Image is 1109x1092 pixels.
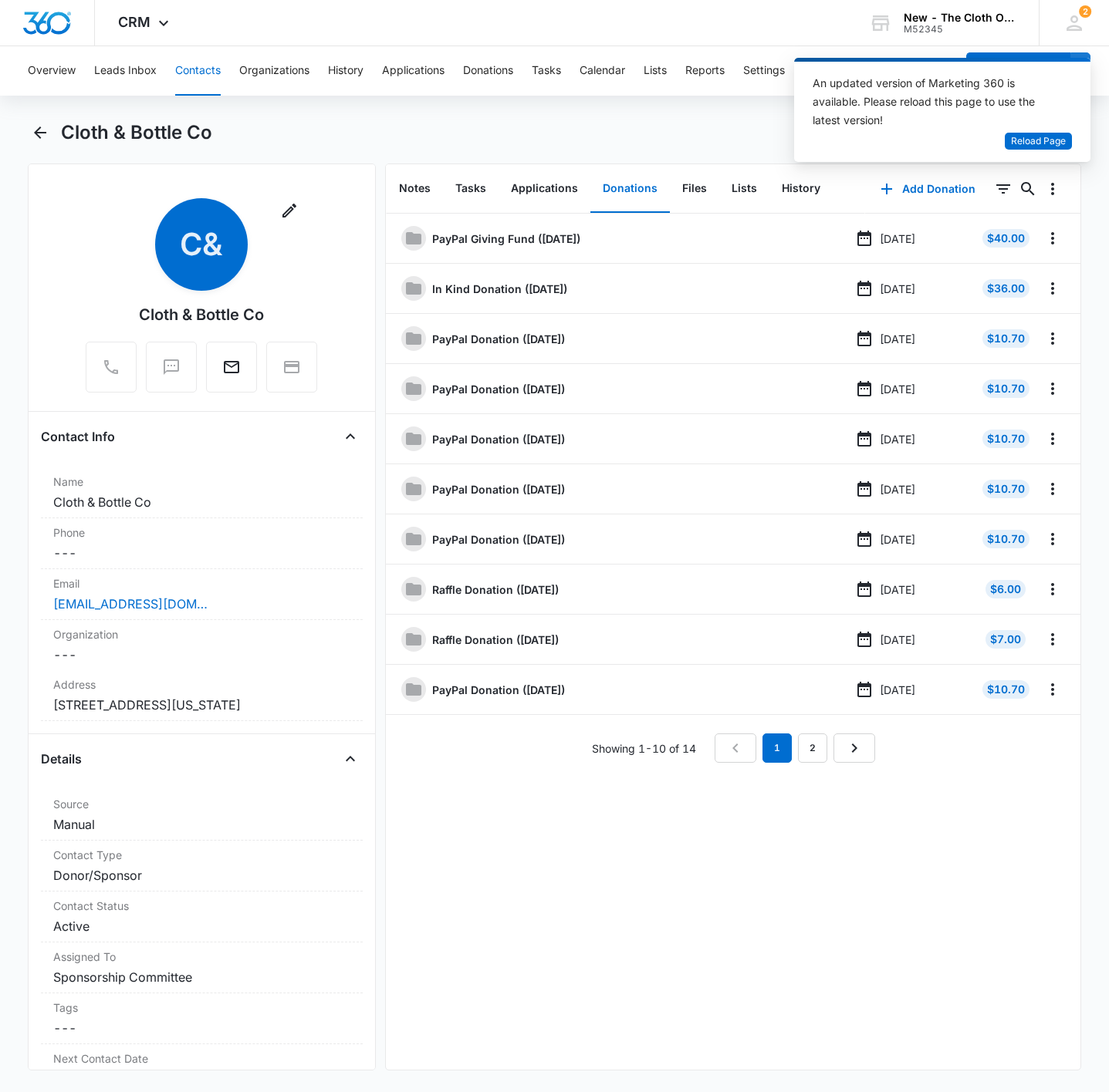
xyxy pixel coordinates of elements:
dd: --- [53,544,350,562]
button: Back [28,120,52,145]
p: PayPal Donation ([DATE]) [432,381,565,397]
p: [DATE] [880,281,915,297]
button: Overflow Menu [1040,326,1065,351]
button: Email [206,342,257,393]
button: Overflow Menu [1040,276,1065,301]
label: Tags [53,999,350,1016]
a: Email [206,366,257,379]
span: 2 [1079,5,1091,18]
button: Overflow Menu [1040,577,1065,602]
button: Tasks [443,165,499,213]
dd: --- [53,1019,350,1037]
button: Reports [685,46,725,96]
span: CRM [118,14,150,30]
button: Donations [463,46,513,96]
button: Reload Page [1005,133,1072,150]
div: NameCloth & Bottle Co [41,467,363,518]
button: Lists [644,46,667,96]
button: Overflow Menu [1040,677,1065,702]
div: $36.00 [982,279,1030,298]
div: $10.70 [982,530,1030,548]
a: PayPal Donation ([DATE]) [432,531,565,548]
button: Donations [590,165,670,213]
em: 1 [762,733,792,763]
p: [DATE] [880,231,915,247]
dd: Sponsorship Committee [53,968,350,986]
div: $10.70 [982,329,1030,348]
button: Organizations [239,46,309,96]
button: Overflow Menu [1040,376,1065,401]
a: Page 2 [798,733,827,763]
a: In Kind Donation ([DATE]) [432,281,567,297]
nav: Pagination [715,733,875,763]
div: $10.70 [982,379,1030,398]
a: PayPal Giving Fund ([DATE]) [432,231,580,247]
span: Reload Page [1011,134,1066,149]
button: Add Donation [865,170,991,207]
dd: Cloth & Bottle Co [53,493,350,511]
button: Overflow Menu [1040,177,1065,201]
label: Contact Status [53,898,350,914]
button: Applications [382,46,445,96]
button: Close [338,424,363,449]
div: $7.00 [986,630,1026,649]
button: Close [338,747,363,771]
dd: [STREET_ADDRESS][US_STATE] [53,696,350,714]
dd: Donor/Sponsor [53,866,350,885]
div: Contact StatusActive [41,891,363,942]
a: PayPal Donation ([DATE]) [432,331,565,347]
button: History [328,46,363,96]
dd: Manual [53,815,350,834]
button: Applications [499,165,590,213]
button: Overflow Menu [1040,426,1065,451]
div: Email[EMAIL_ADDRESS][DOMAIN_NAME] [41,569,363,620]
button: Files [670,165,719,213]
a: PayPal Donation ([DATE]) [432,431,565,447]
label: Organization [53,626,350,642]
button: Lists [719,165,769,213]
a: Raffle Donation ([DATE]) [432,632,559,648]
dd: Active [53,917,350,935]
label: Address [53,676,350,693]
a: Raffle Donation ([DATE]) [432,581,559,598]
p: Showing 1-10 of 14 [592,740,696,757]
div: account name [904,12,1016,24]
button: Settings [743,46,785,96]
a: Next Page [833,733,875,763]
div: $10.70 [982,430,1030,448]
div: notifications count [1079,5,1091,18]
button: Search... [1016,177,1040,201]
p: [DATE] [880,381,915,397]
h1: Cloth & Bottle Co [61,121,212,144]
div: $6.00 [986,580,1026,598]
div: Contact TypeDonor/Sponsor [41,841,363,891]
div: Phone--- [41,518,363,569]
p: [DATE] [880,331,915,347]
label: Name [53,474,350,490]
button: Overflow Menu [1040,226,1065,251]
p: PayPal Donation ([DATE]) [432,481,565,497]
p: [DATE] [880,581,915,598]
button: History [769,165,833,213]
p: PayPal Donation ([DATE]) [432,682,565,698]
button: Leads Inbox [94,46,157,96]
label: Phone [53,524,350,541]
div: An updated version of Marketing 360 is available. Please reload this page to use the latest version! [813,74,1053,130]
label: Source [53,796,350,812]
p: [DATE] [880,632,915,648]
button: Overflow Menu [1040,627,1065,652]
h4: Contact Info [41,427,115,446]
button: Tasks [532,46,561,96]
label: Contact Type [53,847,350,863]
div: $10.70 [982,480,1030,498]
div: Tags--- [41,993,363,1044]
label: Assigned To [53,949,350,965]
button: Filters [991,177,1016,201]
button: Contacts [175,46,221,96]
